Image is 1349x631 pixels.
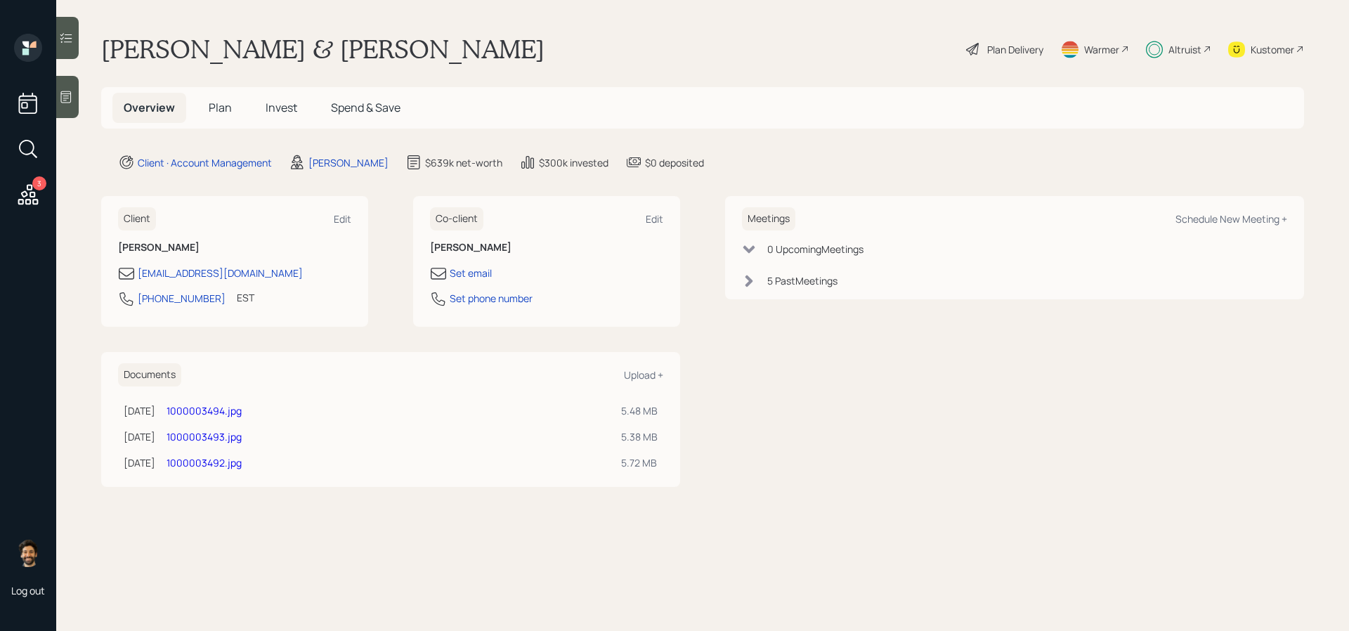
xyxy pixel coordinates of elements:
div: [EMAIL_ADDRESS][DOMAIN_NAME] [138,266,303,280]
span: Spend & Save [331,100,400,115]
div: 5.72 MB [621,455,658,470]
div: [DATE] [124,403,155,418]
div: 0 Upcoming Meeting s [767,242,864,256]
div: 3 [32,176,46,190]
img: eric-schwartz-headshot.png [14,539,42,567]
div: Plan Delivery [987,42,1043,57]
span: Overview [124,100,175,115]
div: EST [237,290,254,305]
a: 1000003493.jpg [167,430,242,443]
div: Set phone number [450,291,533,306]
div: Edit [646,212,663,226]
h6: Co-client [430,207,483,230]
div: Edit [334,212,351,226]
div: 5.48 MB [621,403,658,418]
h6: Documents [118,363,181,386]
div: Schedule New Meeting + [1175,212,1287,226]
h6: [PERSON_NAME] [430,242,663,254]
div: $639k net-worth [425,155,502,170]
h6: Meetings [742,207,795,230]
div: [PERSON_NAME] [308,155,389,170]
div: Client · Account Management [138,155,272,170]
div: 5.38 MB [621,429,658,444]
div: $0 deposited [645,155,704,170]
div: Set email [450,266,492,280]
div: Log out [11,584,45,597]
div: Warmer [1084,42,1119,57]
div: Kustomer [1251,42,1294,57]
a: 1000003492.jpg [167,456,242,469]
h6: Client [118,207,156,230]
div: Altruist [1168,42,1201,57]
div: [DATE] [124,429,155,444]
div: $300k invested [539,155,608,170]
h6: [PERSON_NAME] [118,242,351,254]
a: 1000003494.jpg [167,404,242,417]
span: Invest [266,100,297,115]
span: Plan [209,100,232,115]
div: [PHONE_NUMBER] [138,291,226,306]
div: 5 Past Meeting s [767,273,838,288]
h1: [PERSON_NAME] & [PERSON_NAME] [101,34,545,65]
div: [DATE] [124,455,155,470]
div: Upload + [624,368,663,382]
